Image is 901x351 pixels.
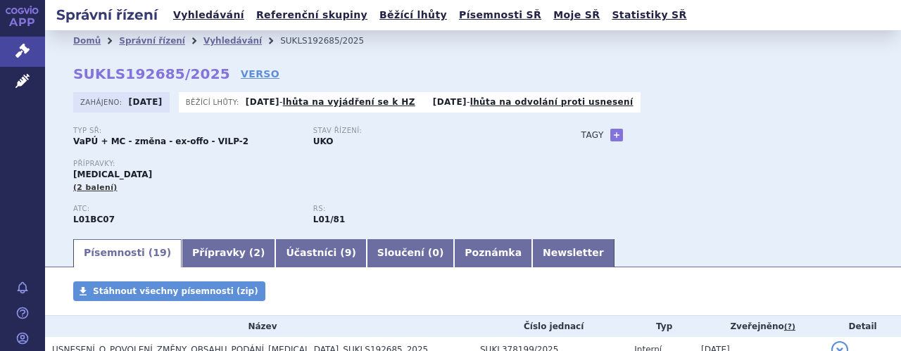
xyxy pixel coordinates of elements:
abbr: (?) [784,322,795,332]
p: ATC: [73,205,299,213]
a: Vyhledávání [203,36,262,46]
a: lhůta na vyjádření se k HZ [283,97,415,107]
a: Poznámka [454,239,532,267]
th: Zveřejněno [694,316,824,337]
li: SUKLS192685/2025 [280,30,382,51]
a: lhůta na odvolání proti usnesení [470,97,634,107]
a: Statistiky SŘ [607,6,691,25]
th: Název [45,316,473,337]
span: Zahájeno: [80,96,125,108]
strong: [DATE] [129,97,163,107]
a: Přípravky (2) [182,239,275,267]
span: (2 balení) [73,183,118,192]
a: Písemnosti SŘ [455,6,546,25]
a: Vyhledávání [169,6,248,25]
a: Účastníci (9) [275,239,366,267]
strong: azacitidin [313,215,345,224]
h2: Správní řízení [45,5,169,25]
h3: Tagy [581,127,604,143]
a: Běžící lhůty [375,6,451,25]
a: Domů [73,36,101,46]
p: - [433,96,634,108]
strong: SUKLS192685/2025 [73,65,230,82]
span: 0 [432,247,439,258]
span: Běžící lhůty: [186,96,242,108]
p: Typ SŘ: [73,127,299,135]
p: - [246,96,415,108]
th: Detail [824,316,901,337]
span: [MEDICAL_DATA] [73,170,152,179]
span: Stáhnout všechny písemnosti (zip) [93,286,258,296]
th: Číslo jednací [473,316,627,337]
strong: VaPÚ + MC - změna - ex-offo - VILP-2 [73,136,248,146]
span: 19 [153,247,166,258]
p: Přípravky: [73,160,553,168]
strong: UKO [313,136,334,146]
span: 2 [253,247,260,258]
a: + [610,129,623,141]
p: RS: [313,205,539,213]
a: VERSO [241,67,279,81]
a: Moje SŘ [549,6,604,25]
a: Referenční skupiny [252,6,372,25]
a: Správní řízení [119,36,185,46]
a: Newsletter [532,239,615,267]
th: Typ [627,316,694,337]
span: 9 [345,247,352,258]
strong: [DATE] [433,97,467,107]
strong: [DATE] [246,97,279,107]
a: Písemnosti (19) [73,239,182,267]
p: Stav řízení: [313,127,539,135]
a: Sloučení (0) [367,239,454,267]
a: Stáhnout všechny písemnosti (zip) [73,281,265,301]
strong: AZACITIDIN [73,215,115,224]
